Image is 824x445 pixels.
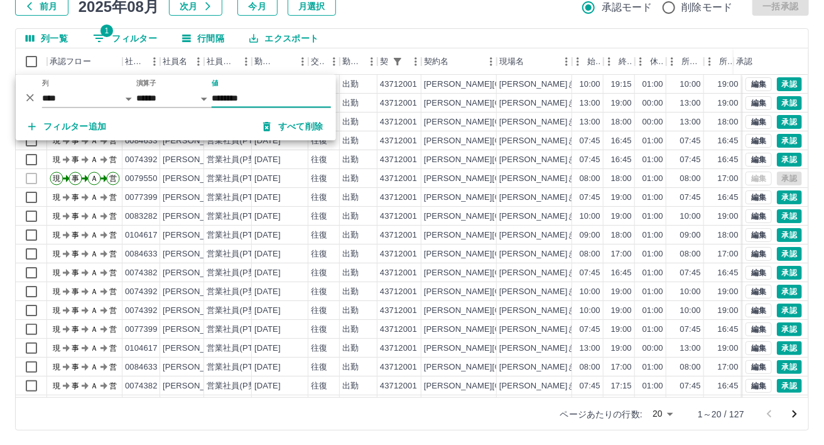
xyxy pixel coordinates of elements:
div: 承認 [736,48,752,75]
button: 編集 [745,285,772,299]
div: 営業社員(PT契約) [207,135,273,147]
text: 事 [72,231,79,239]
div: 09:00 [580,229,600,241]
div: [PERSON_NAME]きっずクラブ[GEOGRAPHIC_DATA] [499,211,704,222]
div: 往復 [311,248,327,260]
button: メニュー [482,52,501,71]
div: 社員区分 [204,48,252,75]
div: 01:00 [642,154,663,166]
text: 現 [53,268,60,277]
div: 営業社員(P契約) [207,267,268,279]
div: 43712001 [380,286,417,298]
div: 43712001 [380,116,417,128]
div: 07:45 [580,135,600,147]
text: Ａ [90,231,98,239]
button: メニュー [189,52,208,71]
div: 13:00 [680,97,701,109]
div: [PERSON_NAME][GEOGRAPHIC_DATA] [424,97,579,109]
div: 終業 [619,48,632,75]
div: 往復 [311,305,327,317]
button: メニュー [293,52,312,71]
div: [DATE] [254,267,281,279]
div: 0074392 [125,305,158,317]
text: 現 [53,287,60,296]
text: 営 [109,193,117,202]
div: 出勤 [342,135,359,147]
div: 往復 [311,135,327,147]
div: [PERSON_NAME]きっずクラブ[GEOGRAPHIC_DATA] [499,79,704,91]
div: 営業社員(PT契約) [207,248,273,260]
text: 現 [53,193,60,202]
div: 10:00 [680,79,701,91]
button: 承認 [777,209,802,223]
button: 編集 [745,304,772,317]
div: [PERSON_NAME] [163,229,231,241]
div: 契約名 [421,48,497,75]
div: 往復 [311,211,327,222]
button: 編集 [745,379,772,393]
div: [PERSON_NAME]きっずクラブ[GEOGRAPHIC_DATA] [499,135,704,147]
button: メニュー [362,52,381,71]
div: 営業社員(P契約) [207,154,268,166]
div: 契約名 [424,48,448,75]
div: 出勤 [342,154,359,166]
div: [PERSON_NAME]きっずクラブ[GEOGRAPHIC_DATA] [499,173,704,185]
div: 社員番号 [122,48,160,75]
button: 承認 [777,228,802,242]
div: [PERSON_NAME]きっずクラブ[GEOGRAPHIC_DATA] [499,97,704,109]
div: 01:00 [642,79,663,91]
div: 19:00 [718,305,739,317]
div: 16:45 [611,154,632,166]
div: [DATE] [254,192,281,204]
div: 07:45 [580,154,600,166]
div: 0084633 [125,135,158,147]
div: [DATE] [254,248,281,260]
div: 0079550 [125,173,158,185]
button: 編集 [745,209,772,223]
div: 往復 [311,229,327,241]
div: 出勤 [342,97,359,109]
div: 19:00 [611,286,632,298]
div: [DATE] [254,229,281,241]
div: 17:00 [611,248,632,260]
text: Ａ [90,287,98,296]
div: 出勤 [342,211,359,222]
div: 出勤 [342,248,359,260]
div: [PERSON_NAME] [163,305,231,317]
text: 事 [72,287,79,296]
text: 事 [72,136,79,145]
div: 01:00 [642,135,663,147]
text: Ａ [90,155,98,164]
div: [PERSON_NAME][GEOGRAPHIC_DATA] [424,267,579,279]
div: [PERSON_NAME]きっずクラブ[GEOGRAPHIC_DATA] [499,229,704,241]
div: [PERSON_NAME] [163,154,231,166]
div: 19:00 [611,211,632,222]
div: 43712001 [380,211,417,222]
text: Ａ [90,250,98,258]
div: 16:45 [718,267,739,279]
div: 出勤 [342,79,359,91]
div: [PERSON_NAME] [163,192,231,204]
div: 往復 [311,286,327,298]
div: [DATE] [254,173,281,185]
label: 値 [212,79,219,88]
button: 編集 [745,341,772,355]
button: 承認 [777,247,802,261]
button: すべて削除 [253,116,333,138]
div: 10:00 [680,305,701,317]
div: 終業 [604,48,635,75]
text: 事 [72,306,79,315]
text: 事 [72,250,79,258]
div: [PERSON_NAME][GEOGRAPHIC_DATA] [424,173,579,185]
div: 始業 [587,48,601,75]
div: 往復 [311,267,327,279]
div: 18:00 [718,229,739,241]
div: 承認フロー [50,48,91,75]
div: 43712001 [380,79,417,91]
div: 13:00 [580,116,600,128]
div: 19:00 [718,286,739,298]
div: 19:00 [718,97,739,109]
text: Ａ [90,193,98,202]
button: 編集 [745,77,772,91]
button: 編集 [745,247,772,261]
